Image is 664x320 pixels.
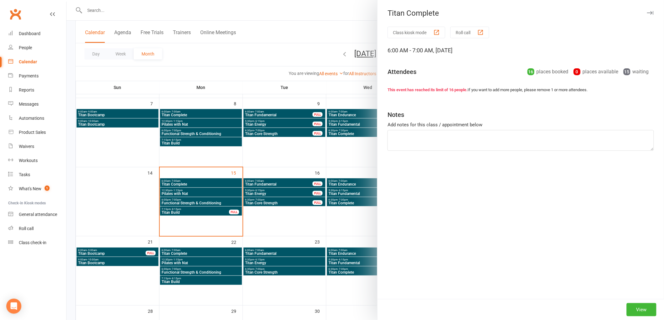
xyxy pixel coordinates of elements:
a: Clubworx [8,6,23,22]
div: 15 [624,68,630,75]
div: Calendar [19,59,37,64]
div: Automations [19,116,44,121]
a: General attendance kiosk mode [8,207,66,222]
button: Class kiosk mode [388,27,445,38]
div: People [19,45,32,50]
a: Calendar [8,55,66,69]
div: Dashboard [19,31,40,36]
div: Class check-in [19,240,46,245]
div: Product Sales [19,130,46,135]
a: What's New1 [8,182,66,196]
a: Workouts [8,154,66,168]
div: waiting [624,67,649,76]
div: If you want to add more people, please remove 1 or more attendees. [388,87,654,93]
a: Reports [8,83,66,97]
div: Waivers [19,144,34,149]
div: Workouts [19,158,38,163]
div: 16 [527,68,534,75]
a: Messages [8,97,66,111]
div: General attendance [19,212,57,217]
a: Payments [8,69,66,83]
a: Waivers [8,139,66,154]
div: Titan Complete [378,9,664,18]
strong: This event has reached its limit of 16 people. [388,87,468,92]
span: 1 [45,186,50,191]
div: Tasks [19,172,30,177]
div: Roll call [19,226,34,231]
div: places booked [527,67,569,76]
div: Reports [19,87,34,92]
div: Messages [19,102,39,107]
div: places available [574,67,618,76]
div: Attendees [388,67,416,76]
div: Open Intercom Messenger [6,299,21,314]
a: Dashboard [8,27,66,41]
div: What's New [19,186,41,191]
button: View [627,303,656,316]
div: Payments [19,73,39,78]
a: Product Sales [8,125,66,139]
a: Roll call [8,222,66,236]
div: 0 [574,68,581,75]
a: People [8,41,66,55]
a: Tasks [8,168,66,182]
a: Automations [8,111,66,125]
div: Add notes for this class / appointment below [388,121,654,129]
a: Class kiosk mode [8,236,66,250]
button: Roll call [450,27,489,38]
div: 6:00 AM - 7:00 AM, [DATE] [388,46,654,55]
div: Notes [388,110,404,119]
